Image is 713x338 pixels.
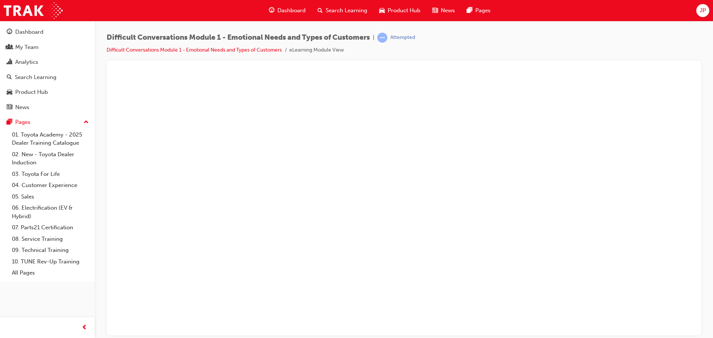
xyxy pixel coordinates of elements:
span: pages-icon [467,6,472,15]
div: Dashboard [15,28,43,36]
span: up-icon [84,118,89,127]
span: Search Learning [326,6,367,15]
a: My Team [3,40,92,54]
a: search-iconSearch Learning [312,3,373,18]
span: | [373,33,374,42]
div: News [15,103,29,112]
a: Search Learning [3,70,92,84]
a: news-iconNews [426,3,461,18]
span: News [441,6,455,15]
a: News [3,101,92,114]
span: chart-icon [7,59,12,66]
a: car-iconProduct Hub [373,3,426,18]
button: JP [696,4,709,17]
div: Search Learning [15,73,56,82]
a: guage-iconDashboard [263,3,312,18]
span: Difficult Conversations Module 1 - Emotional Needs and Types of Customers [107,33,370,42]
span: learningRecordVerb_ATTEMPT-icon [377,33,387,43]
a: Product Hub [3,85,92,99]
button: Pages [3,115,92,129]
a: 08. Service Training [9,233,92,245]
span: pages-icon [7,119,12,126]
span: Pages [475,6,491,15]
a: 07. Parts21 Certification [9,222,92,233]
a: 10. TUNE Rev-Up Training [9,256,92,268]
li: eLearning Module View [289,46,344,55]
span: news-icon [432,6,438,15]
span: people-icon [7,44,12,51]
a: All Pages [9,267,92,279]
a: 04. Customer Experience [9,180,92,191]
a: 01. Toyota Academy - 2025 Dealer Training Catalogue [9,129,92,149]
img: Trak [4,2,63,19]
span: JP [700,6,706,15]
span: Product Hub [388,6,420,15]
a: 03. Toyota For Life [9,168,92,180]
a: 05. Sales [9,191,92,203]
span: car-icon [379,6,385,15]
a: 09. Technical Training [9,245,92,256]
span: search-icon [318,6,323,15]
a: pages-iconPages [461,3,497,18]
a: Dashboard [3,25,92,39]
a: Difficult Conversations Module 1 - Emotional Needs and Types of Customers [107,47,282,53]
span: guage-icon [7,29,12,36]
button: DashboardMy TeamAnalyticsSearch LearningProduct HubNews [3,24,92,115]
span: prev-icon [82,323,87,332]
div: Product Hub [15,88,48,96]
span: search-icon [7,74,12,81]
div: My Team [15,43,39,52]
div: Analytics [15,58,38,66]
span: Dashboard [277,6,306,15]
span: guage-icon [269,6,274,15]
span: car-icon [7,89,12,96]
span: news-icon [7,104,12,111]
div: Pages [15,118,30,127]
a: 02. New - Toyota Dealer Induction [9,149,92,168]
a: Analytics [3,55,92,69]
div: Attempted [390,34,415,41]
a: 06. Electrification (EV & Hybrid) [9,202,92,222]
